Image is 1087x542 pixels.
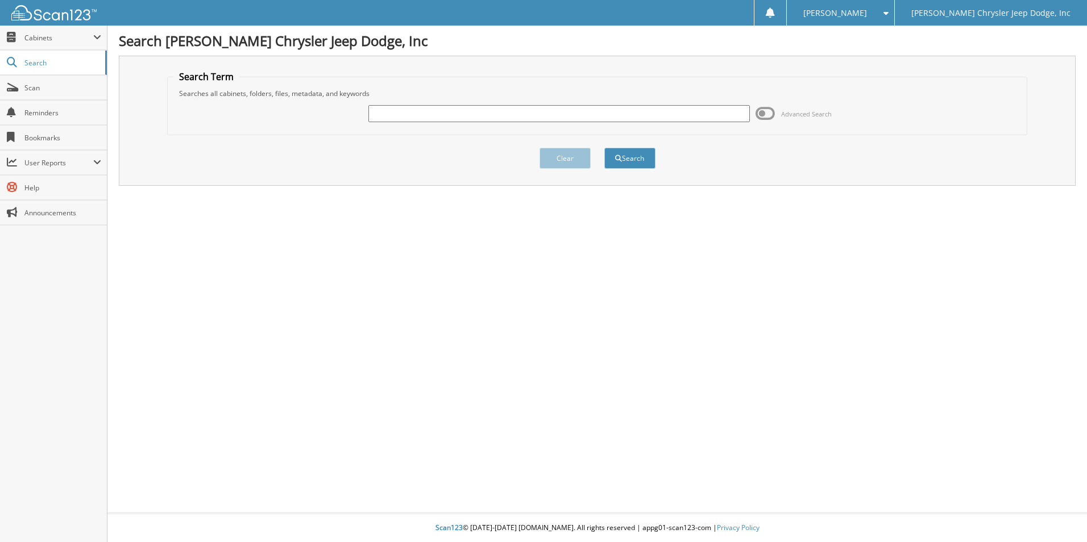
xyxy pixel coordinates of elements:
a: Privacy Policy [717,523,760,532]
span: Scan123 [435,523,463,532]
legend: Search Term [173,70,239,83]
div: © [DATE]-[DATE] [DOMAIN_NAME]. All rights reserved | appg01-scan123-com | [107,514,1087,542]
div: Searches all cabinets, folders, files, metadata, and keywords [173,89,1021,98]
span: User Reports [24,158,93,168]
span: Bookmarks [24,133,101,143]
span: Announcements [24,208,101,218]
button: Clear [540,148,591,169]
span: Reminders [24,108,101,118]
iframe: Chat Widget [1030,487,1087,542]
span: Scan [24,83,101,93]
h1: Search [PERSON_NAME] Chrysler Jeep Dodge, Inc [119,31,1076,50]
button: Search [604,148,655,169]
span: [PERSON_NAME] [803,10,867,16]
img: scan123-logo-white.svg [11,5,97,20]
span: Help [24,183,101,193]
span: Search [24,58,99,68]
span: [PERSON_NAME] Chrysler Jeep Dodge, Inc [911,10,1071,16]
span: Cabinets [24,33,93,43]
span: Advanced Search [781,110,832,118]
